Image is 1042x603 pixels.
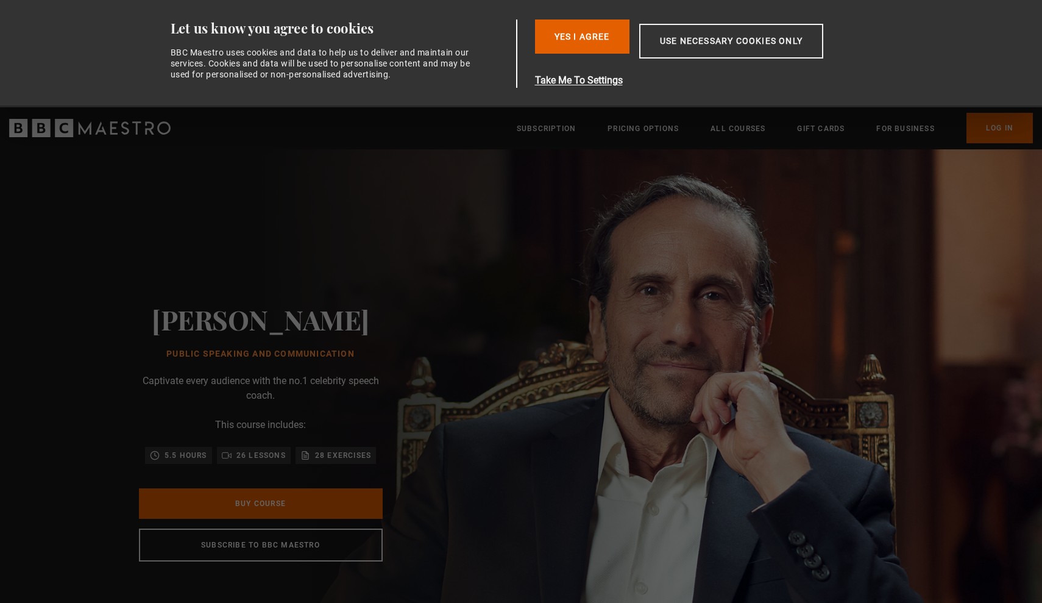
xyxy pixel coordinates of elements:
[517,113,1033,143] nav: Primary
[535,73,881,88] button: Take Me To Settings
[152,304,369,335] h2: [PERSON_NAME]
[876,123,934,135] a: For business
[165,449,207,462] p: 5.5 hours
[171,20,512,37] div: Let us know you agree to cookies
[139,374,383,403] p: Captivate every audience with the no.1 celebrity speech coach.
[152,349,369,359] h1: Public Speaking and Communication
[315,449,371,462] p: 28 exercises
[517,123,576,135] a: Subscription
[639,24,823,59] button: Use necessary cookies only
[711,123,765,135] a: All Courses
[966,113,1033,143] a: Log In
[139,529,383,562] a: Subscribe to BBC Maestro
[171,47,478,80] div: BBC Maestro uses cookies and data to help us to deliver and maintain our services. Cookies and da...
[535,20,629,54] button: Yes I Agree
[797,123,845,135] a: Gift Cards
[139,488,383,519] a: Buy Course
[608,123,679,135] a: Pricing Options
[9,119,171,137] svg: BBC Maestro
[215,418,306,432] p: This course includes:
[236,449,286,462] p: 26 lessons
